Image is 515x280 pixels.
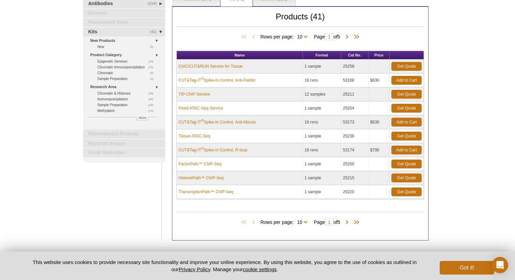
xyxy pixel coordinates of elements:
p: This website uses cookies to provide necessary site functionality and improve your online experie... [21,259,428,273]
span: (1) [150,76,157,82]
button: cookie settings [243,266,277,272]
a: (41)Kits [83,28,165,36]
a: FactorPath™ ChIP-Seq [178,161,221,167]
td: 16 rxns [303,143,341,157]
th: Name [177,51,303,60]
td: 25220 [341,185,369,199]
th: Cat No. [341,51,369,60]
a: (18)Sample Preparation [97,102,157,108]
span: (20) [149,59,157,64]
span: Page of [310,33,343,40]
td: $630 [369,73,390,87]
td: 1 sample [303,60,341,73]
h2: Products (41) [176,14,424,27]
td: 16 rxns [303,115,341,129]
a: Fixed ATAC-Seq Service [178,105,223,111]
span: (5) [150,70,157,76]
a: Extracts [83,9,165,18]
td: 16 rxns [303,73,341,87]
span: Last Page [350,219,361,226]
a: Get Quote [391,62,422,71]
a: More [137,117,148,120]
a: Get Quote [391,187,422,196]
span: Previous Page [250,34,257,40]
td: 25238 [341,129,369,143]
a: (15)Chromatin Immunoprecipitation [97,64,157,70]
a: New Products [90,37,161,44]
span: Next Page [344,219,350,226]
a: (35)Chromatin & Histones [97,90,157,96]
a: Get Quote [391,104,422,113]
a: Add to Cart [391,146,422,154]
a: Get Quote [391,90,422,99]
td: 53173 [341,115,369,129]
a: (1)Sample Preparation [97,76,157,82]
span: 5 [338,219,340,225]
span: First Page [240,219,250,226]
sup: ® [201,77,204,81]
a: Add to Cart [391,118,422,127]
span: Page of [310,219,343,226]
a: CUT&Tag-IT®Spike-In Control, Anti-Rabbit [178,77,255,83]
td: 25211 [341,87,369,101]
span: First Page [240,34,250,40]
a: Tissue ATAC-Seq [178,133,210,139]
a: Research Area [90,83,161,90]
span: Rows per page: [260,218,310,225]
span: More [139,115,146,120]
span: Previous Page [250,219,257,226]
td: $630 [369,115,390,129]
button: Got it! [440,261,494,275]
a: HistonePath™ ChIP-Seq [178,175,224,181]
a: Recombinant Proteins [83,130,165,138]
span: Rows per page: [260,33,310,40]
td: 53168 [341,73,369,87]
a: Fluorescent Dyes [83,18,165,27]
td: 12 samples [303,87,341,101]
span: (15) [149,64,157,70]
a: CUT&Tag-IT®Spike-In Control, R-loop [178,147,247,153]
a: Privacy Policy [179,266,210,272]
td: 1 sample [303,171,341,185]
a: TranscriptionPath™ ChIP-Seq [178,189,233,195]
td: 1 sample [303,185,341,199]
td: 25258 [341,60,369,73]
span: (41) [150,28,160,36]
a: CUT&Tag-IT®Spike-In Control, Anti-Mouse [178,119,256,125]
a: Get Quote [391,160,422,168]
td: 25200 [341,157,369,171]
sup: ® [201,147,204,150]
a: Small Molecules [83,148,165,157]
a: (14)Methylation [97,108,157,114]
td: 1 sample [303,129,341,143]
span: (18) [149,102,157,108]
a: (9)New [97,44,157,50]
a: Product Category [90,51,161,59]
a: Add to Cart [391,76,422,85]
span: (35) [149,90,157,96]
span: (9) [150,44,157,50]
th: Format [303,51,341,60]
a: (26)Immunoprecipitation [97,96,157,102]
a: Get Quote [391,174,422,182]
a: Reporter Assays [83,139,165,148]
a: Get Quote [391,132,422,141]
a: (5)Chromatin [97,70,157,76]
span: Last Page [350,34,361,40]
td: 53174 [341,143,369,157]
a: TIP-ChIP Service [178,91,210,97]
td: 25204 [341,101,369,115]
span: Next Page [344,34,350,40]
a: ChIC/CUT&RUN Service for Tissue [178,63,243,69]
span: 5 [338,34,340,39]
td: 1 sample [303,157,341,171]
span: (26) [149,96,157,102]
sup: ® [201,119,204,122]
a: (20)Epigenetic Services [97,59,157,64]
span: (14) [149,108,157,114]
td: 25215 [341,171,369,185]
td: 1 sample [303,101,341,115]
td: $790 [369,143,390,157]
div: Open Intercom Messenger [492,257,508,273]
